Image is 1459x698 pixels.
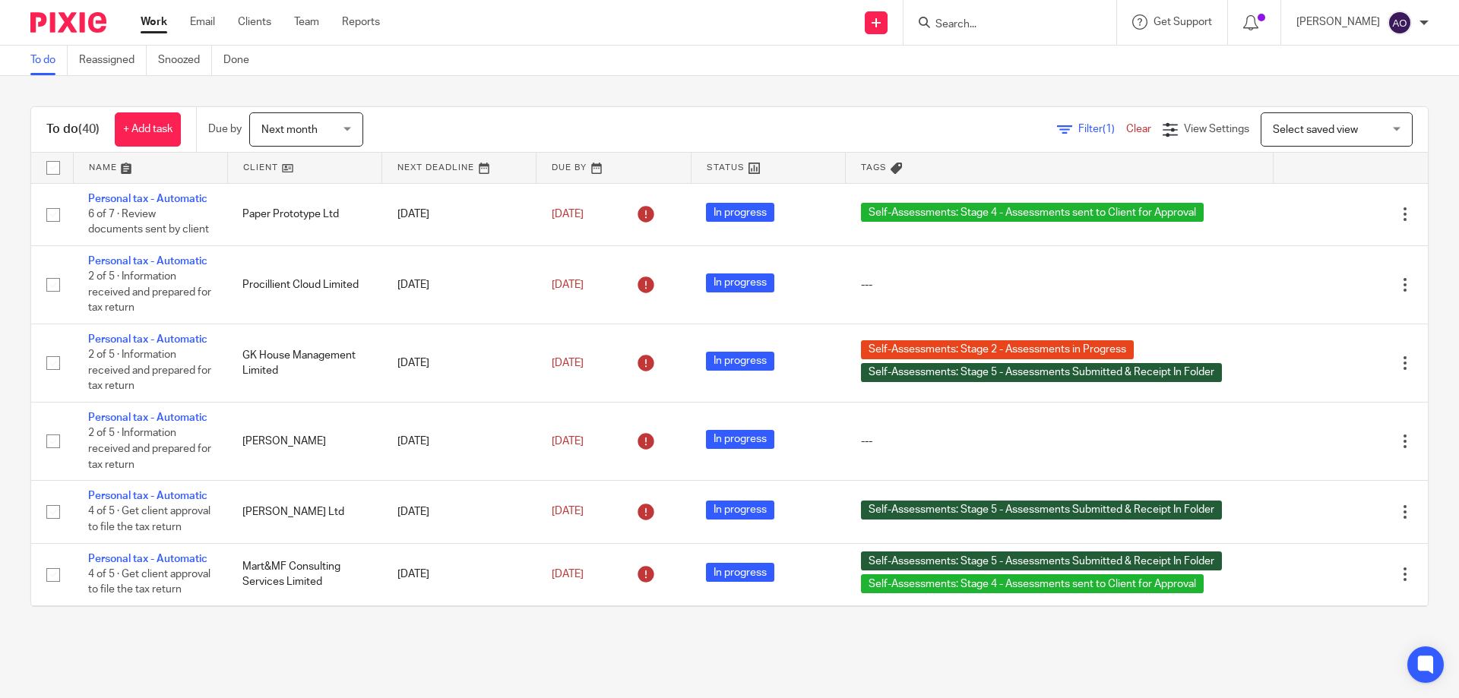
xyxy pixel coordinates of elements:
[706,273,774,292] span: In progress
[88,428,211,470] span: 2 of 5 · Information received and prepared for tax return
[79,46,147,75] a: Reassigned
[552,280,584,290] span: [DATE]
[706,501,774,520] span: In progress
[1126,124,1151,134] a: Clear
[706,563,774,582] span: In progress
[227,245,381,324] td: Procillient Cloud Limited
[861,551,1222,570] span: Self-Assessments: Stage 5 - Assessments Submitted & Receipt In Folder
[88,507,210,533] span: 4 of 5 · Get client approval to file the tax return
[46,122,100,137] h1: To do
[227,606,381,668] td: MJI-Tech Consultancy Limited
[158,46,212,75] a: Snoozed
[861,363,1222,382] span: Self-Assessments: Stage 5 - Assessments Submitted & Receipt In Folder
[382,245,536,324] td: [DATE]
[861,501,1222,520] span: Self-Assessments: Stage 5 - Assessments Submitted & Receipt In Folder
[227,403,381,481] td: [PERSON_NAME]
[208,122,242,137] p: Due by
[227,481,381,543] td: [PERSON_NAME] Ltd
[861,163,887,172] span: Tags
[706,203,774,222] span: In progress
[861,277,1258,292] div: ---
[88,272,211,314] span: 2 of 5 · Information received and prepared for tax return
[934,18,1071,32] input: Search
[861,574,1204,593] span: Self-Assessments: Stage 4 - Assessments sent to Client for Approval
[1296,14,1380,30] p: [PERSON_NAME]
[88,350,211,392] span: 2 of 5 · Information received and prepared for tax return
[294,14,319,30] a: Team
[238,14,271,30] a: Clients
[1078,124,1126,134] span: Filter
[261,125,318,135] span: Next month
[1154,17,1212,27] span: Get Support
[1184,124,1249,134] span: View Settings
[382,324,536,403] td: [DATE]
[88,491,207,501] a: Personal tax - Automatic
[227,543,381,605] td: Mart&MF Consulting Services Limited
[227,183,381,245] td: Paper Prototype Ltd
[30,12,106,33] img: Pixie
[706,430,774,449] span: In progress
[706,352,774,371] span: In progress
[88,209,209,235] span: 6 of 7 · Review documents sent by client
[861,434,1258,449] div: ---
[88,412,207,423] a: Personal tax - Automatic
[115,112,181,147] a: + Add task
[88,256,207,267] a: Personal tax - Automatic
[1388,11,1412,35] img: svg%3E
[141,14,167,30] a: Work
[552,358,584,368] span: [DATE]
[382,183,536,245] td: [DATE]
[88,569,210,595] span: 4 of 5 · Get client approval to file the tax return
[552,436,584,447] span: [DATE]
[227,324,381,403] td: GK House Management Limited
[552,507,584,517] span: [DATE]
[382,606,536,668] td: [DATE]
[88,334,207,345] a: Personal tax - Automatic
[552,569,584,580] span: [DATE]
[223,46,261,75] a: Done
[78,123,100,135] span: (40)
[382,543,536,605] td: [DATE]
[382,403,536,481] td: [DATE]
[382,481,536,543] td: [DATE]
[861,203,1204,222] span: Self-Assessments: Stage 4 - Assessments sent to Client for Approval
[88,194,207,204] a: Personal tax - Automatic
[190,14,215,30] a: Email
[861,340,1134,359] span: Self-Assessments: Stage 2 - Assessments in Progress
[342,14,380,30] a: Reports
[30,46,68,75] a: To do
[88,554,207,564] a: Personal tax - Automatic
[1103,124,1115,134] span: (1)
[552,209,584,220] span: [DATE]
[1273,125,1358,135] span: Select saved view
